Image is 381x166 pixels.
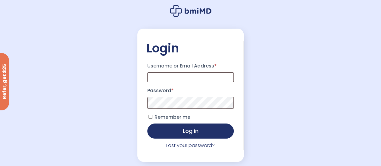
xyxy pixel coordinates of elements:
[166,142,215,149] a: Lost your password?
[148,115,152,119] input: Remember me
[147,124,234,139] button: Log in
[155,114,190,121] span: Remember me
[147,61,234,71] label: Username or Email Address
[146,41,235,56] h2: Login
[147,86,234,96] label: Password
